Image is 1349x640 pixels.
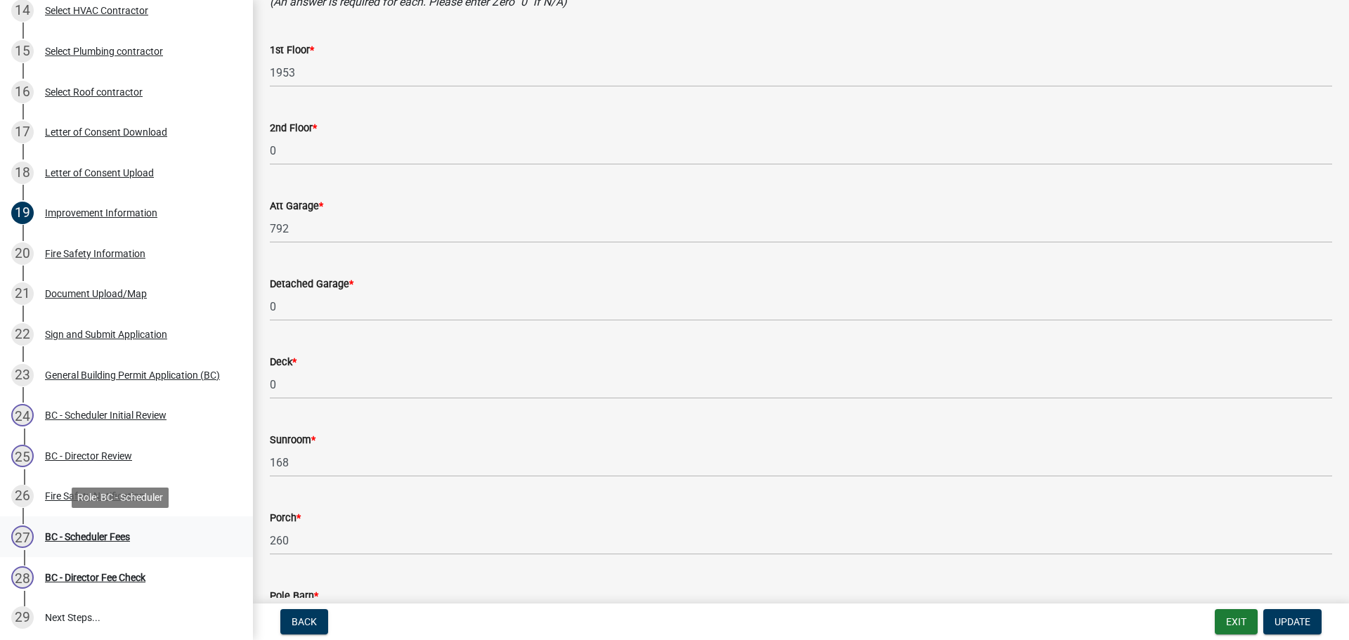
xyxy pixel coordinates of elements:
[11,121,34,143] div: 17
[45,249,145,259] div: Fire Safety Information
[11,81,34,103] div: 16
[270,358,296,367] label: Deck
[45,370,220,380] div: General Building Permit Application (BC)
[45,491,145,501] div: Fire Safety Notification
[270,46,314,55] label: 1st Floor
[45,573,145,582] div: BC - Director Fee Check
[11,40,34,63] div: 15
[11,566,34,589] div: 28
[11,404,34,426] div: 24
[270,202,323,211] label: Att Garage
[72,488,169,508] div: Role: BC - Scheduler
[11,242,34,265] div: 20
[1215,609,1258,634] button: Exit
[11,323,34,346] div: 22
[45,127,167,137] div: Letter of Consent Download
[45,46,163,56] div: Select Plumbing contractor
[270,124,317,133] label: 2nd Floor
[45,289,147,299] div: Document Upload/Map
[11,282,34,305] div: 21
[11,162,34,184] div: 18
[11,525,34,548] div: 27
[280,609,328,634] button: Back
[45,329,167,339] div: Sign and Submit Application
[45,6,148,15] div: Select HVAC Contractor
[270,436,315,445] label: Sunroom
[11,445,34,467] div: 25
[45,532,130,542] div: BC - Scheduler Fees
[1275,616,1310,627] span: Update
[11,606,34,629] div: 29
[270,514,301,523] label: Porch
[45,87,143,97] div: Select Roof contractor
[45,168,154,178] div: Letter of Consent Upload
[45,208,157,218] div: Improvement Information
[45,451,132,461] div: BC - Director Review
[45,410,167,420] div: BC - Scheduler Initial Review
[11,364,34,386] div: 23
[11,485,34,507] div: 26
[1263,609,1322,634] button: Update
[11,202,34,224] div: 19
[270,280,353,289] label: Detached Garage
[292,616,317,627] span: Back
[270,592,318,601] label: Pole Barn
